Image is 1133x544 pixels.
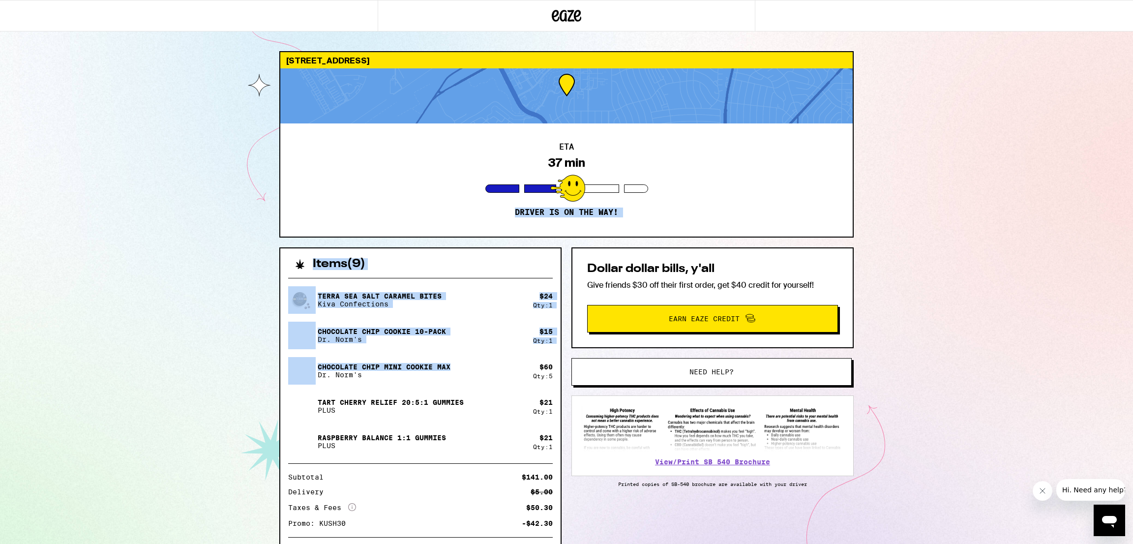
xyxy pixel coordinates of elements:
a: View/Print SB 540 Brochure [655,458,770,466]
p: Chocolate Chip Cookie 10-Pack [318,328,446,335]
div: Qty: 1 [533,302,553,308]
p: Tart Cherry Relief 20:5:1 Gummies [318,398,464,406]
p: PLUS [318,406,464,414]
div: Promo: KUSH30 [288,520,353,527]
div: $50.30 [526,504,553,511]
p: Dr. Norm's [318,371,450,379]
p: Printed copies of SB-540 brochure are available with your driver [571,481,854,487]
p: Dr. Norm's [318,335,446,343]
p: Give friends $30 off their first order, get $40 credit for yourself! [587,280,838,290]
div: 37 min [548,156,585,170]
div: $141.00 [522,474,553,481]
span: Hi. Need any help? [6,7,71,15]
div: Subtotal [288,474,330,481]
img: Tart Cherry Relief 20:5:1 Gummies [288,393,316,420]
div: $ 24 [539,292,553,300]
div: $ 21 [539,434,553,442]
div: $ 15 [539,328,553,335]
img: Chocolate Chip Mini Cookie MAX [288,357,316,385]
p: Raspberry BALANCE 1:1 Gummies [318,434,446,442]
img: Chocolate Chip Cookie 10-Pack [288,322,316,349]
p: PLUS [318,442,446,450]
iframe: Message from company [1056,479,1125,501]
div: [STREET_ADDRESS] [280,52,853,68]
button: Earn Eaze Credit [587,305,838,332]
img: Raspberry BALANCE 1:1 Gummies [288,428,316,455]
span: Need help? [689,368,734,375]
h2: ETA [559,143,574,151]
img: SB 540 Brochure preview [582,406,843,452]
div: Qty: 1 [533,408,553,415]
div: $ 21 [539,398,553,406]
iframe: Close message [1033,481,1052,501]
img: Terra Sea Salt Caramel Bites [288,286,316,314]
div: Delivery [288,488,330,495]
iframe: Button to launch messaging window [1094,505,1125,536]
p: Chocolate Chip Mini Cookie MAX [318,363,450,371]
p: Kiva Confections [318,300,442,308]
div: Taxes & Fees [288,503,356,512]
p: Terra Sea Salt Caramel Bites [318,292,442,300]
h2: Dollar dollar bills, y'all [587,263,838,275]
div: $5.00 [531,488,553,495]
div: -$42.30 [522,520,553,527]
h2: Items ( 9 ) [313,258,365,270]
div: Qty: 1 [533,337,553,344]
p: Driver is on the way! [515,208,618,217]
div: Qty: 5 [533,373,553,379]
div: Qty: 1 [533,444,553,450]
span: Earn Eaze Credit [669,315,740,322]
div: $ 60 [539,363,553,371]
button: Need help? [571,358,852,386]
